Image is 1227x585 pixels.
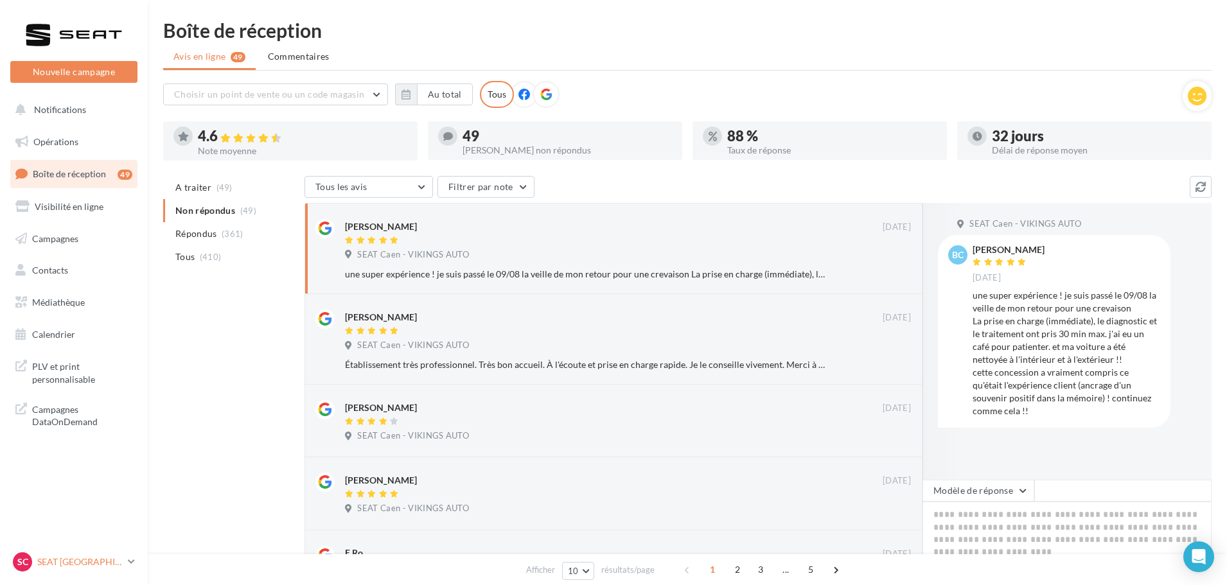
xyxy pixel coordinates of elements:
[8,128,140,155] a: Opérations
[17,555,28,568] span: SC
[601,564,655,576] span: résultats/page
[775,559,796,580] span: ...
[8,289,140,316] a: Médiathèque
[973,245,1045,254] div: [PERSON_NAME]
[8,160,140,188] a: Boîte de réception49
[883,548,911,560] span: [DATE]
[174,89,364,100] span: Choisir un point de vente ou un code magasin
[345,358,827,371] div: Établissement très professionnel. Très bon accueil. À l'écoute et prise en charge rapide. Je le c...
[973,272,1001,284] span: [DATE]
[883,222,911,233] span: [DATE]
[357,340,469,351] span: SEAT Caen - VIKINGS AUTO
[357,503,469,514] span: SEAT Caen - VIKINGS AUTO
[10,61,137,83] button: Nouvelle campagne
[992,146,1201,155] div: Délai de réponse moyen
[8,225,140,252] a: Campagnes
[8,257,140,284] a: Contacts
[35,201,103,212] span: Visibilité en ligne
[200,252,222,262] span: (410)
[345,401,417,414] div: [PERSON_NAME]
[992,129,1201,143] div: 32 jours
[32,265,68,275] span: Contacts
[268,50,330,63] span: Commentaires
[32,232,78,243] span: Campagnes
[315,181,367,192] span: Tous les avis
[922,480,1034,502] button: Modèle de réponse
[198,129,407,144] div: 4.6
[8,353,140,390] a: PLV et print personnalisable
[800,559,821,580] span: 5
[969,218,1081,230] span: SEAT Caen - VIKINGS AUTO
[395,83,473,105] button: Au total
[568,566,579,576] span: 10
[345,268,827,281] div: une super expérience ! je suis passé le 09/08 la veille de mon retour pour une crevaison La prise...
[163,21,1212,40] div: Boîte de réception
[175,250,195,263] span: Tous
[727,559,748,580] span: 2
[8,193,140,220] a: Visibilité en ligne
[357,249,469,261] span: SEAT Caen - VIKINGS AUTO
[750,559,771,580] span: 3
[222,229,243,239] span: (361)
[33,136,78,147] span: Opérations
[727,146,937,155] div: Taux de réponse
[883,312,911,324] span: [DATE]
[463,146,672,155] div: [PERSON_NAME] non répondus
[562,562,595,580] button: 10
[345,546,363,559] div: E Ro
[32,358,132,385] span: PLV et print personnalisable
[175,227,217,240] span: Répondus
[480,81,514,108] div: Tous
[345,311,417,324] div: [PERSON_NAME]
[8,321,140,348] a: Calendrier
[32,297,85,308] span: Médiathèque
[118,170,132,180] div: 49
[526,564,555,576] span: Afficher
[417,83,473,105] button: Au total
[8,396,140,433] a: Campagnes DataOnDemand
[37,555,123,568] p: SEAT [GEOGRAPHIC_DATA]
[216,182,233,193] span: (49)
[32,401,132,428] span: Campagnes DataOnDemand
[33,168,106,179] span: Boîte de réception
[357,430,469,442] span: SEAT Caen - VIKINGS AUTO
[10,550,137,574] a: SC SEAT [GEOGRAPHIC_DATA]
[345,474,417,487] div: [PERSON_NAME]
[175,181,211,194] span: A traiter
[727,129,937,143] div: 88 %
[34,104,86,115] span: Notifications
[883,403,911,414] span: [DATE]
[973,289,1160,417] div: une super expérience ! je suis passé le 09/08 la veille de mon retour pour une crevaison La prise...
[163,83,388,105] button: Choisir un point de vente ou un code magasin
[702,559,723,580] span: 1
[32,329,75,340] span: Calendrier
[8,96,135,123] button: Notifications
[1183,541,1214,572] div: Open Intercom Messenger
[345,220,417,233] div: [PERSON_NAME]
[952,249,964,261] span: bc
[883,475,911,487] span: [DATE]
[198,146,407,155] div: Note moyenne
[437,176,534,198] button: Filtrer par note
[305,176,433,198] button: Tous les avis
[463,129,672,143] div: 49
